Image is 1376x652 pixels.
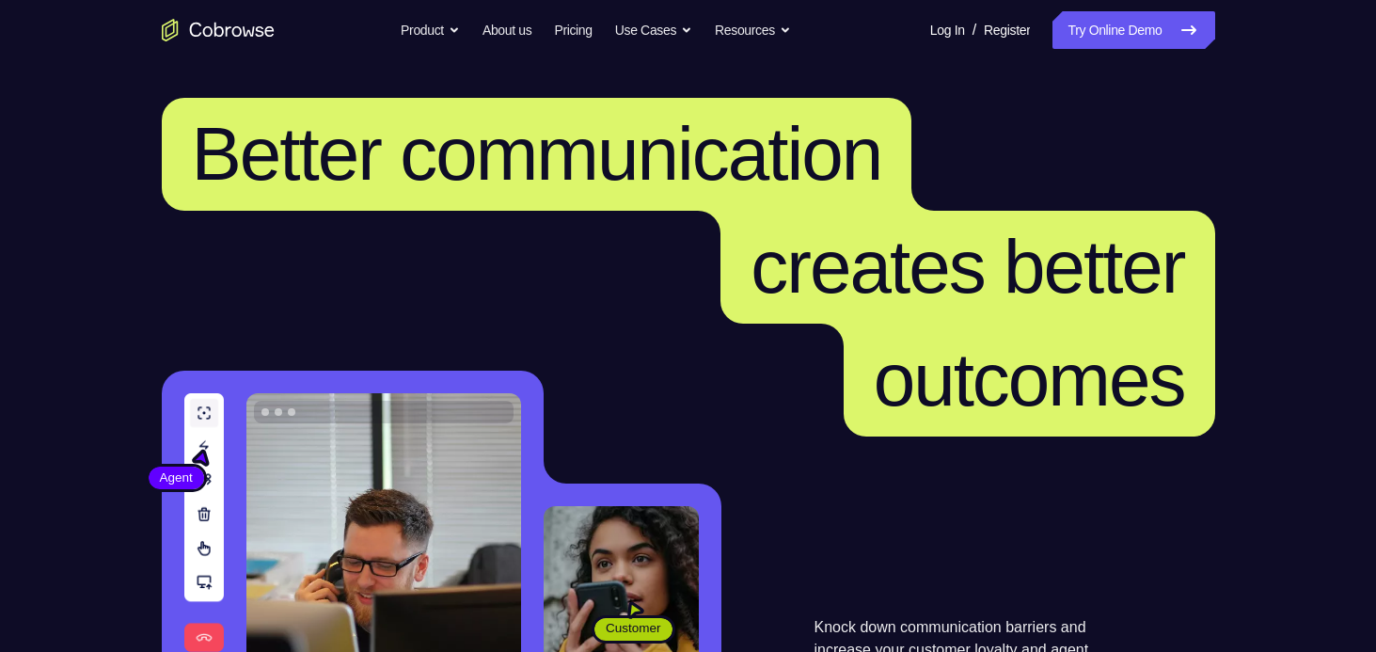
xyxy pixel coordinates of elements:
button: Use Cases [615,11,692,49]
a: About us [482,11,531,49]
a: Log In [930,11,965,49]
span: Better communication [192,112,882,196]
a: Register [984,11,1030,49]
a: Go to the home page [162,19,275,41]
button: Product [401,11,460,49]
button: Resources [715,11,791,49]
a: Try Online Demo [1052,11,1214,49]
img: A series of tools used in co-browsing sessions [184,393,224,652]
span: Customer [594,619,672,638]
a: Pricing [554,11,592,49]
span: outcomes [874,338,1185,421]
span: creates better [751,225,1184,309]
span: Agent [149,469,204,487]
span: / [973,19,976,41]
